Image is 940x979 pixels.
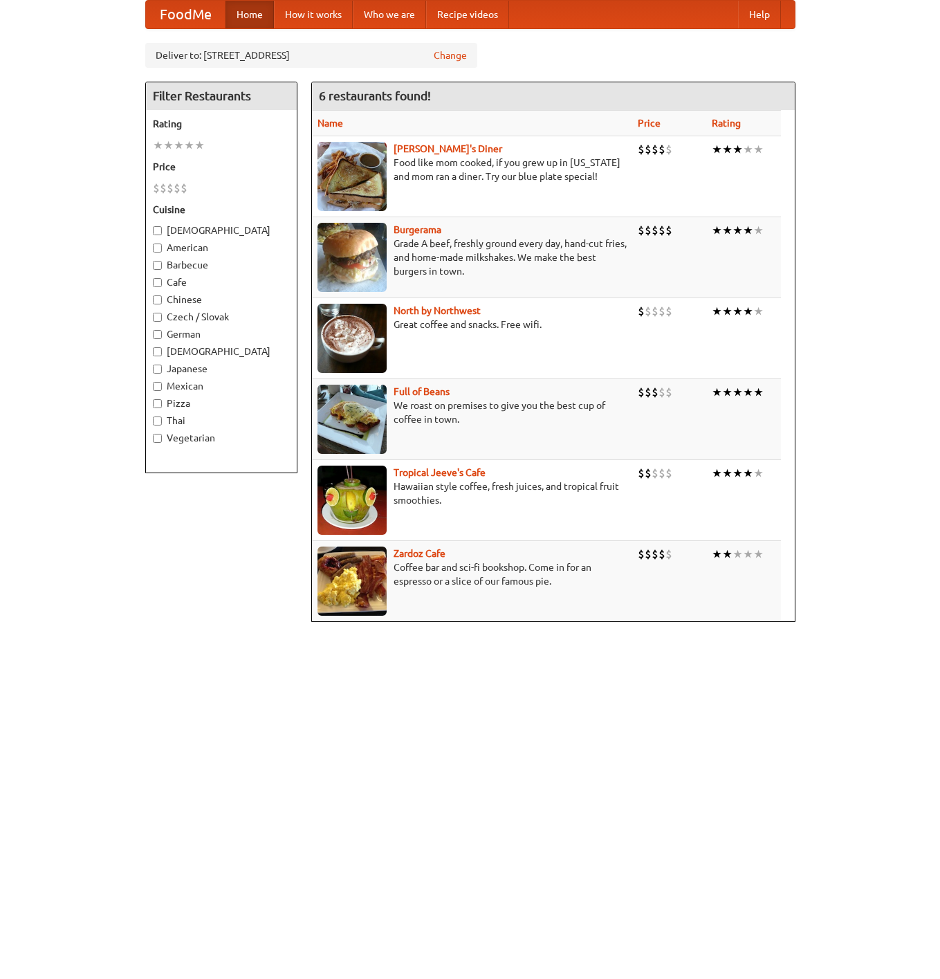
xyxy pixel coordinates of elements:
[712,118,741,129] a: Rating
[153,223,290,237] label: [DEMOGRAPHIC_DATA]
[645,142,652,157] li: $
[153,327,290,341] label: German
[317,118,343,129] a: Name
[174,138,184,153] li: ★
[317,318,627,331] p: Great coffee and snacks. Free wifi.
[394,143,502,154] b: [PERSON_NAME]'s Diner
[317,547,387,616] img: zardoz.jpg
[394,467,486,478] a: Tropical Jeeve's Cafe
[753,223,764,238] li: ★
[732,223,743,238] li: ★
[319,89,431,102] ng-pluralize: 6 restaurants found!
[153,347,162,356] input: [DEMOGRAPHIC_DATA]
[722,547,732,562] li: ★
[712,142,722,157] li: ★
[722,466,732,481] li: ★
[394,224,441,235] a: Burgerama
[665,466,672,481] li: $
[145,43,477,68] div: Deliver to: [STREET_ADDRESS]
[153,117,290,131] h5: Rating
[652,385,658,400] li: $
[652,547,658,562] li: $
[743,142,753,157] li: ★
[658,304,665,319] li: $
[153,258,290,272] label: Barbecue
[394,305,481,316] a: North by Northwest
[743,466,753,481] li: ★
[645,304,652,319] li: $
[153,379,290,393] label: Mexican
[645,223,652,238] li: $
[153,362,290,376] label: Japanese
[153,382,162,391] input: Mexican
[722,142,732,157] li: ★
[652,142,658,157] li: $
[160,181,167,196] li: $
[153,261,162,270] input: Barbecue
[638,466,645,481] li: $
[153,278,162,287] input: Cafe
[184,138,194,153] li: ★
[638,118,661,129] a: Price
[638,304,645,319] li: $
[317,385,387,454] img: beans.jpg
[274,1,353,28] a: How it works
[645,385,652,400] li: $
[317,399,627,426] p: We roast on premises to give you the best cup of coffee in town.
[738,1,781,28] a: Help
[658,466,665,481] li: $
[317,142,387,211] img: sallys.jpg
[658,547,665,562] li: $
[181,181,187,196] li: $
[394,386,450,397] a: Full of Beans
[665,142,672,157] li: $
[163,138,174,153] li: ★
[753,547,764,562] li: ★
[665,304,672,319] li: $
[317,237,627,278] p: Grade A beef, freshly ground every day, hand-cut fries, and home-made milkshakes. We make the bes...
[153,241,290,255] label: American
[645,547,652,562] li: $
[753,304,764,319] li: ★
[645,466,652,481] li: $
[153,345,290,358] label: [DEMOGRAPHIC_DATA]
[658,385,665,400] li: $
[153,244,162,253] input: American
[153,414,290,428] label: Thai
[732,142,743,157] li: ★
[194,138,205,153] li: ★
[652,304,658,319] li: $
[394,548,445,559] a: Zardoz Cafe
[153,293,290,306] label: Chinese
[743,304,753,319] li: ★
[665,547,672,562] li: $
[153,295,162,304] input: Chinese
[153,330,162,339] input: German
[174,181,181,196] li: $
[638,547,645,562] li: $
[146,1,225,28] a: FoodMe
[317,479,627,507] p: Hawaiian style coffee, fresh juices, and tropical fruit smoothies.
[652,466,658,481] li: $
[722,304,732,319] li: ★
[426,1,509,28] a: Recipe videos
[658,142,665,157] li: $
[652,223,658,238] li: $
[153,399,162,408] input: Pizza
[153,417,162,426] input: Thai
[722,223,732,238] li: ★
[225,1,274,28] a: Home
[658,223,665,238] li: $
[317,223,387,292] img: burgerama.jpg
[153,365,162,374] input: Japanese
[712,466,722,481] li: ★
[153,138,163,153] li: ★
[153,396,290,410] label: Pizza
[753,142,764,157] li: ★
[153,313,162,322] input: Czech / Slovak
[665,385,672,400] li: $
